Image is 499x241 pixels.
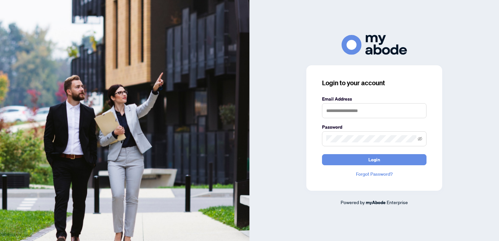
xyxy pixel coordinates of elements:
label: Email Address [322,95,427,103]
span: Powered by [341,199,365,205]
img: ma-logo [342,35,407,55]
span: Login [368,154,380,165]
button: Login [322,154,427,165]
label: Password [322,123,427,131]
a: myAbode [366,199,386,206]
a: Forgot Password? [322,170,427,178]
h3: Login to your account [322,78,427,88]
span: eye-invisible [418,137,422,141]
span: Enterprise [387,199,408,205]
